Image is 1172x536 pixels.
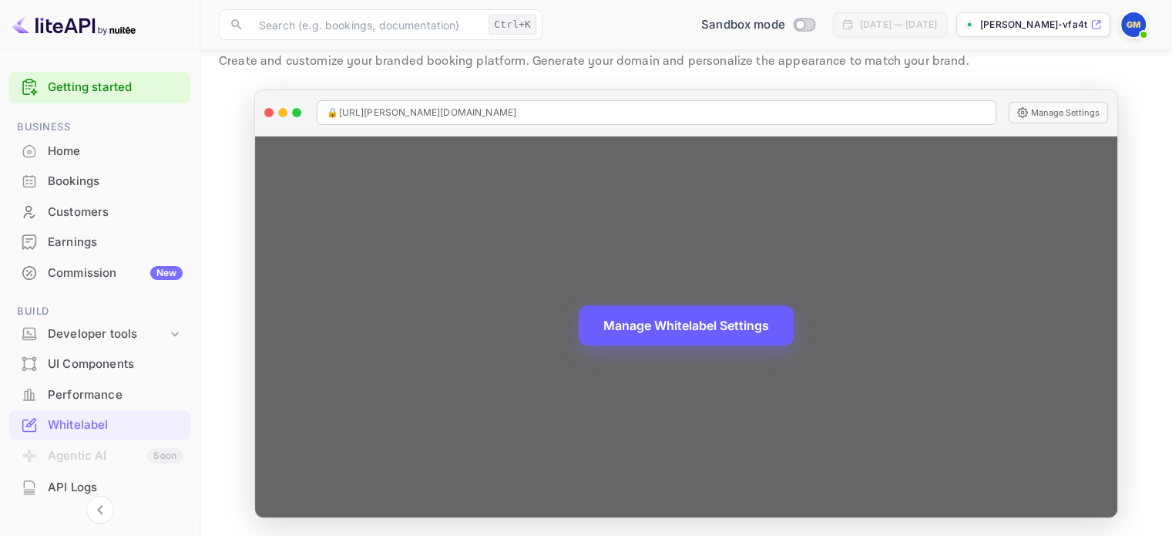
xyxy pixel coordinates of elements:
div: Earnings [48,234,183,251]
div: Commission [48,265,183,282]
input: Search (e.g. bookings, documentation) [250,9,482,40]
div: Whitelabel [48,416,183,434]
a: Whitelabel [9,410,190,439]
a: Getting started [48,79,183,96]
span: Build [9,303,190,320]
div: Performance [9,380,190,410]
span: Sandbox mode [701,16,785,34]
a: CommissionNew [9,258,190,287]
div: Bookings [9,167,190,197]
div: Bookings [48,173,183,190]
div: Earnings [9,228,190,258]
div: Getting started [9,72,190,103]
button: Manage Settings [1009,102,1108,123]
div: Switch to Production mode [695,16,821,34]
div: New [150,266,183,280]
div: Home [48,143,183,160]
div: Whitelabel [9,410,190,440]
div: Customers [9,197,190,228]
a: UI Components [9,349,190,378]
div: Developer tools [48,325,167,343]
span: Business [9,119,190,136]
a: Bookings [9,167,190,195]
span: 🔒 [URL][PERSON_NAME][DOMAIN_NAME] [327,106,516,120]
a: Customers [9,197,190,226]
img: LiteAPI logo [12,12,136,37]
p: [PERSON_NAME]-vfa4t.... [980,18,1087,32]
div: CommissionNew [9,258,190,288]
a: Performance [9,380,190,409]
img: Guido Minchella [1121,12,1146,37]
div: API Logs [9,473,190,503]
div: API Logs [48,479,183,497]
div: Performance [48,386,183,404]
div: UI Components [48,356,183,373]
div: UI Components [9,349,190,379]
div: Ctrl+K [489,15,536,35]
a: Earnings [9,228,190,256]
button: Collapse navigation [86,496,114,524]
div: [DATE] — [DATE] [860,18,937,32]
div: Developer tools [9,321,190,348]
p: Create and customize your branded booking platform. Generate your domain and personalize the appe... [219,52,1154,71]
a: API Logs [9,473,190,501]
div: Customers [48,204,183,221]
div: Home [9,137,190,167]
a: Home [9,137,190,165]
button: Manage Whitelabel Settings [579,305,794,346]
